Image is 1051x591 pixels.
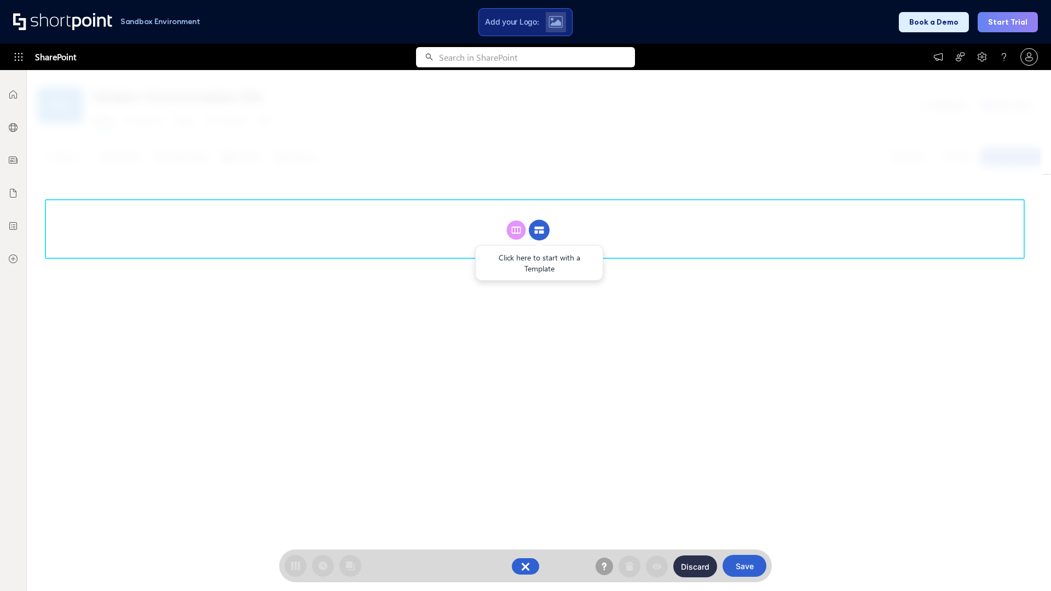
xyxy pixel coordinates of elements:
[723,555,766,577] button: Save
[439,47,635,67] input: Search in SharePoint
[548,16,563,28] img: Upload logo
[485,17,539,27] span: Add your Logo:
[673,555,717,577] button: Discard
[120,19,200,25] h1: Sandbox Environment
[899,12,969,32] button: Book a Demo
[996,538,1051,591] iframe: Chat Widget
[35,44,76,70] span: SharePoint
[978,12,1038,32] button: Start Trial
